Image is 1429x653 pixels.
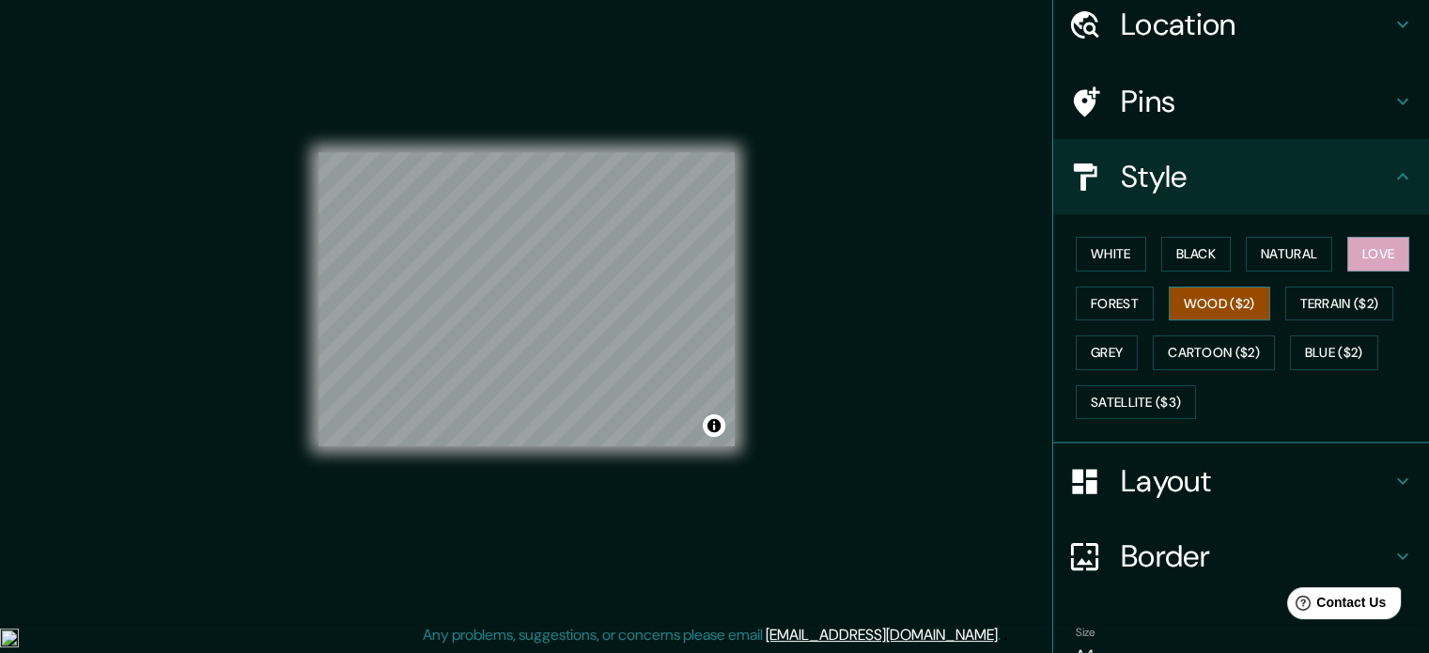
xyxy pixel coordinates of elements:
[1121,537,1391,575] h4: Border
[1262,580,1408,632] iframe: Help widget launcher
[766,625,998,645] a: [EMAIL_ADDRESS][DOMAIN_NAME]
[1121,158,1391,195] h4: Style
[703,414,725,437] button: Toggle attribution
[1076,335,1138,370] button: Grey
[1053,443,1429,519] div: Layout
[1161,237,1232,272] button: Black
[1153,335,1275,370] button: Cartoon ($2)
[1076,625,1095,641] label: Size
[1290,335,1378,370] button: Blue ($2)
[1053,519,1429,594] div: Border
[1001,624,1003,646] div: .
[1076,237,1146,272] button: White
[1246,237,1332,272] button: Natural
[1121,6,1391,43] h4: Location
[1076,287,1154,321] button: Forest
[1169,287,1270,321] button: Wood ($2)
[1076,385,1196,420] button: Satellite ($3)
[1003,624,1007,646] div: .
[1347,237,1409,272] button: Love
[1121,462,1391,500] h4: Layout
[1121,83,1391,120] h4: Pins
[423,624,1001,646] p: Any problems, suggestions, or concerns please email .
[1053,64,1429,139] div: Pins
[1053,139,1429,214] div: Style
[1285,287,1394,321] button: Terrain ($2)
[318,152,735,446] canvas: Map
